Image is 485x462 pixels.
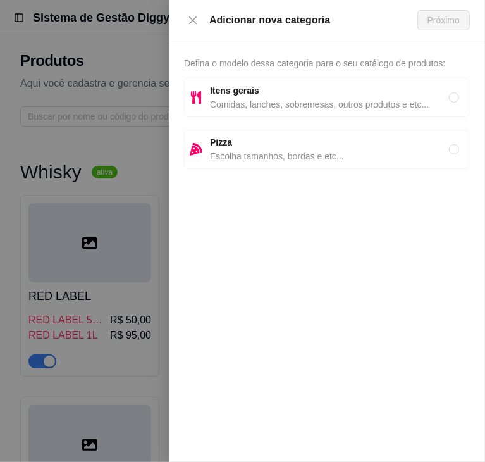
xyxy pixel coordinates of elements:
span: Escolha tamanhos, bordas e etc... [210,149,449,163]
strong: Itens gerais [210,85,259,96]
strong: Pizza [210,137,232,147]
span: Comidas, lanches, sobremesas, outros produtos e etc... [210,97,449,111]
button: Próximo [417,10,470,30]
span: Defina o modelo dessa categoria para o seu catálogo de produtos: [184,58,445,68]
span: close [188,15,198,25]
button: Close [184,15,202,27]
div: Adicionar nova categoria [209,13,417,28]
